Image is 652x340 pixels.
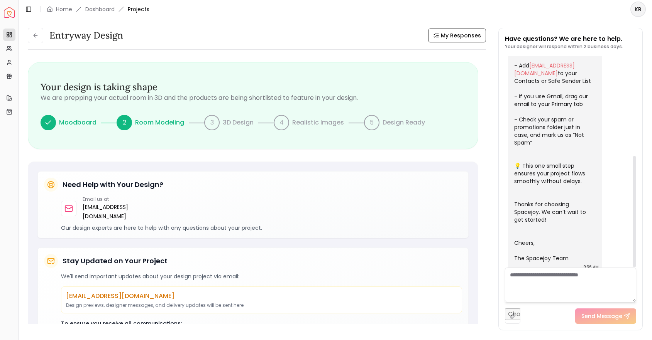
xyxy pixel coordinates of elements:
a: [EMAIL_ADDRESS][DOMAIN_NAME] [83,202,152,221]
p: [EMAIL_ADDRESS][DOMAIN_NAME] [66,291,457,301]
h5: Need Help with Your Design? [63,179,163,190]
span: My Responses [441,32,481,39]
p: To ensure you receive all communications: [61,320,462,327]
h3: Your design is taking shape [41,81,466,93]
p: Your designer will respond within 2 business days. [505,44,623,50]
img: Spacejoy Logo [4,7,15,18]
p: Realistic Images [292,118,344,127]
span: Projects [128,5,149,13]
button: My Responses [428,29,486,42]
div: 4 [274,115,289,130]
a: [EMAIL_ADDRESS][DOMAIN_NAME] [514,62,575,77]
p: We'll send important updates about your design project via email: [61,273,462,280]
a: Home [56,5,72,13]
p: Email us at [83,196,152,202]
div: 3 [204,115,220,130]
div: 2 [117,115,132,130]
p: Design previews, designer messages, and delivery updates will be sent here [66,302,457,308]
div: 5 [364,115,379,130]
p: Room Modeling [135,118,184,127]
p: 3D Design [223,118,254,127]
button: KR [630,2,646,17]
span: KR [631,2,645,16]
p: Our design experts are here to help with any questions about your project. [61,224,462,232]
a: Dashboard [85,5,115,13]
div: 9:36 AM [583,263,599,271]
p: Have questions? We are here to help. [505,34,623,44]
p: Design Ready [383,118,425,127]
p: We are prepping your actual room in 3D and the products are being shortlisted to feature in your ... [41,93,466,103]
h3: entryway design [49,29,123,42]
h5: Stay Updated on Your Project [63,256,168,266]
p: Moodboard [59,118,97,127]
a: Spacejoy [4,7,15,18]
nav: breadcrumb [47,5,149,13]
